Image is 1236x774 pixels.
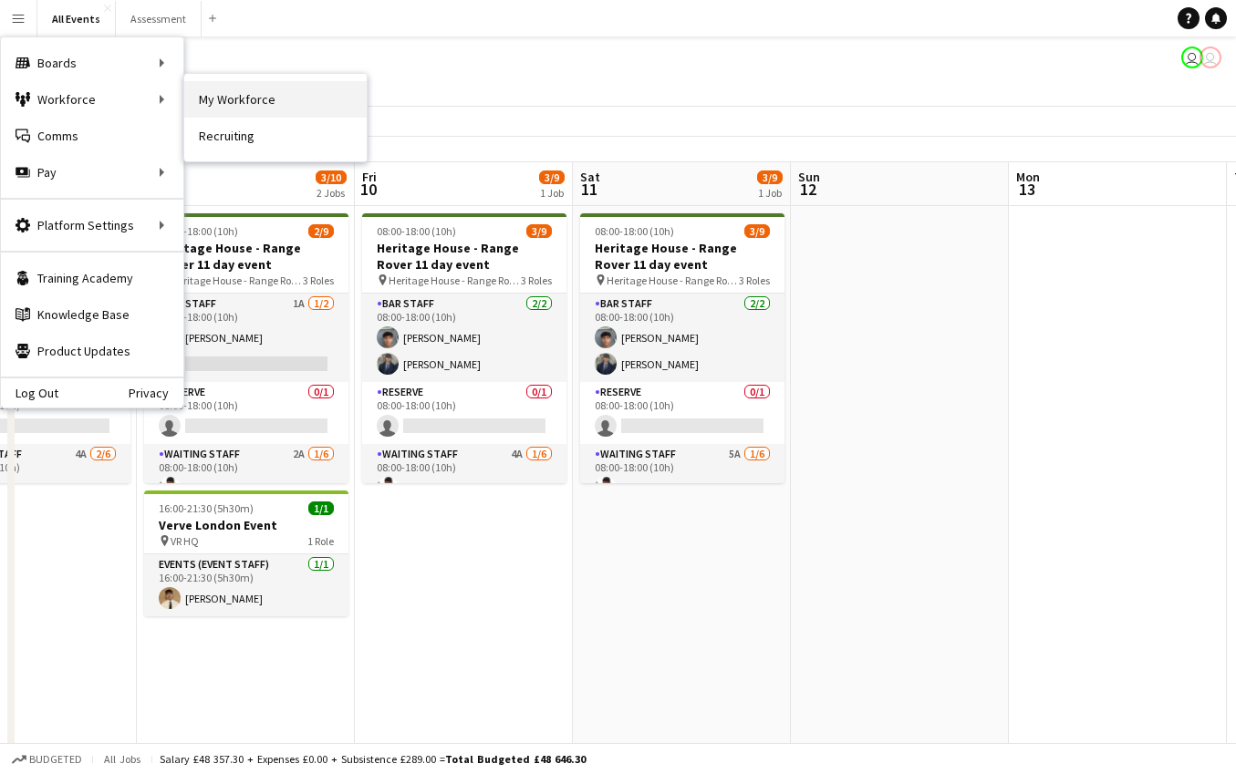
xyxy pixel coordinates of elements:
span: 3/9 [526,224,552,238]
span: 11 [577,179,600,200]
span: 10 [359,179,377,200]
app-card-role: Events (Event Staff)1/116:00-21:30 (5h30m)[PERSON_NAME] [144,554,348,616]
span: 1 Role [307,534,334,548]
app-user-avatar: Nathan Wong [1200,46,1221,68]
span: 16:00-21:30 (5h30m) [159,501,254,515]
span: 3 Roles [521,273,552,287]
h3: Verve London Event [144,517,348,533]
span: 08:00-18:00 (10h) [595,224,674,238]
a: Log Out [1,386,58,400]
span: Sat [580,169,600,185]
span: Sun [798,169,820,185]
div: Platform Settings [1,207,183,243]
span: 3/10 [316,170,347,184]
span: Heritage House - Range Rover 11 day event [607,273,739,287]
app-card-role: Reserve0/108:00-18:00 (10h) [144,382,348,444]
div: Workforce [1,81,183,118]
app-job-card: 08:00-18:00 (10h)3/9Heritage House - Range Rover 11 day event Heritage House - Range Rover 11 day... [362,213,566,483]
span: Heritage House - Range Rover 11 day event [389,273,521,287]
a: Recruiting [184,118,367,154]
a: Privacy [129,386,183,400]
button: Assessment [116,1,202,36]
a: Comms [1,118,183,154]
button: All Events [37,1,116,36]
a: Knowledge Base [1,296,183,333]
span: 08:00-18:00 (10h) [377,224,456,238]
h3: Heritage House - Range Rover 11 day event [144,240,348,273]
span: 3/9 [744,224,770,238]
div: Salary £48 357.30 + Expenses £0.00 + Subsistence £289.00 = [160,752,586,766]
h3: Heritage House - Range Rover 11 day event [580,240,784,273]
span: 3 Roles [303,273,334,287]
span: Total Budgeted £48 646.30 [445,752,586,766]
span: Fri [362,169,377,185]
a: Product Updates [1,333,183,369]
span: 3/9 [539,170,565,184]
app-card-role: Bar Staff1A1/208:00-18:00 (10h)[PERSON_NAME] [144,294,348,382]
div: 2 Jobs [317,186,346,200]
span: 1/1 [308,501,334,515]
div: Boards [1,45,183,81]
app-job-card: 08:00-18:00 (10h)2/9Heritage House - Range Rover 11 day event Heritage House - Range Rover 11 day... [144,213,348,483]
app-user-avatar: Nathan Wong [1181,46,1203,68]
app-card-role: Bar Staff2/208:00-18:00 (10h)[PERSON_NAME][PERSON_NAME] [580,294,784,382]
app-card-role: Waiting Staff4A1/608:00-18:00 (10h)[PERSON_NAME] [362,444,566,638]
div: 1 Job [758,186,782,200]
a: My Workforce [184,81,367,118]
div: Pay [1,154,183,191]
app-card-role: Reserve0/108:00-18:00 (10h) [580,382,784,444]
a: Training Academy [1,260,183,296]
app-job-card: 08:00-18:00 (10h)3/9Heritage House - Range Rover 11 day event Heritage House - Range Rover 11 day... [580,213,784,483]
span: 3/9 [757,170,783,184]
span: 12 [795,179,820,200]
app-card-role: Bar Staff2/208:00-18:00 (10h)[PERSON_NAME][PERSON_NAME] [362,294,566,382]
div: 1 Job [540,186,564,200]
app-card-role: Waiting Staff2A1/608:00-18:00 (10h)[PERSON_NAME] [144,444,348,638]
span: Mon [1016,169,1040,185]
span: VR HQ [171,534,199,548]
span: 13 [1013,179,1040,200]
h3: Heritage House - Range Rover 11 day event [362,240,566,273]
app-card-role: Reserve0/108:00-18:00 (10h) [362,382,566,444]
app-job-card: 16:00-21:30 (5h30m)1/1Verve London Event VR HQ1 RoleEvents (Event Staff)1/116:00-21:30 (5h30m)[PE... [144,490,348,616]
span: 08:00-18:00 (10h) [159,224,238,238]
span: Heritage House - Range Rover 11 day event [171,273,303,287]
span: 3 Roles [739,273,770,287]
button: Budgeted [9,749,85,769]
app-card-role: Waiting Staff5A1/608:00-18:00 (10h)[PERSON_NAME] [580,444,784,638]
span: Budgeted [29,753,82,766]
span: 2/9 [308,224,334,238]
span: All jobs [100,752,144,766]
